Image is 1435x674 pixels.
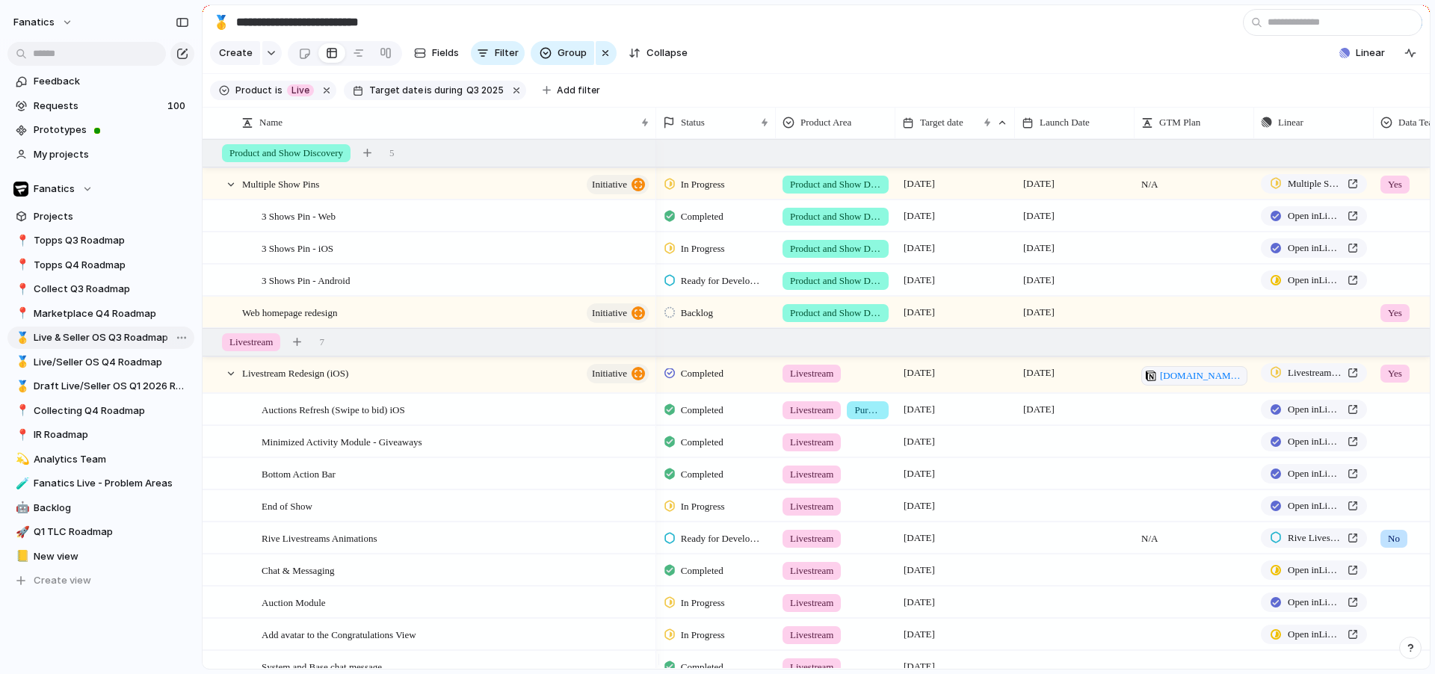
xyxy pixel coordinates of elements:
a: 🥇Live/Seller OS Q4 Roadmap [7,351,194,374]
a: Open inLinear [1261,238,1367,258]
span: [DATE] [900,175,939,193]
button: 📍 [13,404,28,418]
a: Open inLinear [1261,560,1367,580]
span: [DATE] [900,364,939,382]
span: Fanatics [34,182,75,197]
div: 📒 [16,548,26,565]
a: 🚀Q1 TLC Roadmap [7,521,194,543]
button: 📒 [13,549,28,564]
span: Open in Linear [1288,498,1342,513]
a: Feedback [7,70,194,93]
span: Livestream [790,596,833,610]
button: Live [284,82,317,99]
div: 📍 [16,305,26,322]
span: Livestream Redesign (iOS and Android) [1288,365,1342,380]
span: 7 [319,335,324,350]
span: Linear [1356,46,1385,61]
div: 💫Analytics Team [7,448,194,471]
button: isduring [423,82,465,99]
button: 📍 [13,258,28,273]
span: Yes [1388,366,1402,381]
span: [DATE] [900,593,939,611]
span: Open in Linear [1288,402,1342,417]
span: 3 Shows Pin - iOS [262,239,333,256]
button: Collapse [623,41,694,65]
span: [DATE] [900,303,939,321]
span: N/A [1135,169,1253,192]
span: Collapse [646,46,688,61]
span: Topps Q4 Roadmap [34,258,189,273]
span: Yes [1388,306,1402,321]
span: 3 Shows Pin - Web [262,207,336,224]
a: 🥇Live & Seller OS Q3 Roadmap [7,327,194,349]
span: Product [235,84,272,97]
span: Status [681,115,705,130]
div: 💫 [16,451,26,468]
span: Topps Q3 Roadmap [34,233,189,248]
button: 💫 [13,452,28,467]
span: Completed [681,366,723,381]
span: [DATE] [1019,239,1058,257]
span: Rive Livestreams Animations [1288,531,1342,545]
div: 📍Topps Q3 Roadmap [7,229,194,252]
span: Target date [369,84,423,97]
span: [DATE] [1019,364,1058,382]
a: Open inLinear [1261,432,1367,451]
span: Filter [495,46,519,61]
a: 📍IR Roadmap [7,424,194,446]
span: initiative [592,174,627,195]
span: 3 Shows Pin - Android [262,271,350,288]
span: In Progress [681,628,725,643]
div: 📍 [16,256,26,273]
span: Backlog [34,501,189,516]
a: Multiple Show Pins [1261,174,1367,194]
div: 🤖 [16,499,26,516]
span: Livestream [790,467,833,482]
span: Collecting Q4 Roadmap [34,404,189,418]
span: Open in Linear [1288,563,1342,578]
span: [DATE] [1019,207,1058,225]
span: [DATE] [900,433,939,451]
div: 🧪 [16,475,26,492]
span: Add avatar to the Congratulations View [262,625,416,643]
span: fanatics [13,15,55,30]
span: Open in Linear [1288,273,1342,288]
button: initiative [587,175,649,194]
a: Open inLinear [1261,270,1367,290]
a: 📍Topps Q4 Roadmap [7,254,194,276]
div: 🥇 [16,330,26,347]
a: 🤖Backlog [7,497,194,519]
div: 📍Collecting Q4 Roadmap [7,400,194,422]
span: Completed [681,209,723,224]
span: [DATE] [900,529,939,547]
button: Group [531,41,594,65]
button: 🥇 [13,330,28,345]
span: initiative [592,303,627,324]
span: Name [259,115,283,130]
span: Open in Linear [1288,241,1342,256]
span: Fanatics Live - Problem Areas [34,476,189,491]
span: In Progress [681,596,725,610]
span: N/A [1135,523,1253,546]
span: Collect Q3 Roadmap [34,282,189,297]
span: Create view [34,573,91,588]
div: 🚀 [16,524,26,541]
span: Prototypes [34,123,189,137]
a: Requests100 [7,95,194,117]
button: fanatics [7,10,81,34]
span: Product and Show Discovery [229,146,343,161]
a: Open inLinear [1261,400,1367,419]
a: Rive Livestreams Animations [1261,528,1367,548]
a: My projects [7,143,194,166]
a: Open inLinear [1261,593,1367,612]
span: In Progress [681,241,725,256]
button: is [272,82,286,99]
span: Minimized Activity Module - Giveaways [262,433,422,450]
div: 🥇Draft Live/Seller OS Q1 2026 Roadmap [7,375,194,398]
span: IR Roadmap [34,427,189,442]
span: Multiple Show Pins [242,175,319,192]
span: 5 [389,146,395,161]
